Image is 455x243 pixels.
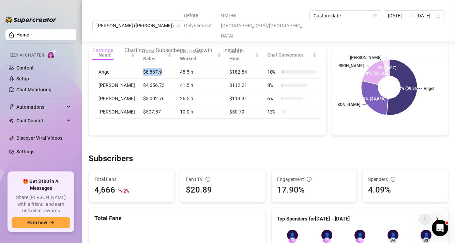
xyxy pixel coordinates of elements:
span: calendar [373,14,377,18]
td: $4,656.73 [139,79,176,92]
div: Subscribers [156,46,184,55]
td: $112.21 [225,79,263,92]
span: Before OnlyFans cut [184,10,217,31]
div: Growth [195,46,212,55]
div: Earnings [92,46,113,55]
div: # 5 [422,238,430,243]
div: 4.09% [368,184,442,197]
div: 4,666 [94,184,115,197]
td: Angel [94,65,139,79]
a: Chat Monitoring [16,87,51,92]
text: [PERSON_NAME] [329,102,360,107]
span: Jaylie (jaylietori) [96,20,180,31]
span: thunderbolt [9,104,14,110]
text: [PERSON_NAME] [332,63,364,68]
div: Fan LTV [186,176,260,183]
td: [PERSON_NAME] [94,79,139,92]
a: Content [16,65,34,71]
span: Earn now [27,220,47,225]
div: Chatting [124,46,145,55]
div: 👤 [354,230,365,241]
div: 17.90% [277,184,351,197]
div: 👤 [287,230,298,241]
span: 10 % [267,68,278,76]
span: Custom date [314,11,377,21]
div: Insights [223,46,242,55]
span: Automations [16,102,65,112]
div: 👤 [421,230,431,241]
span: GMT+8 [GEOGRAPHIC_DATA]/[GEOGRAPHIC_DATA] [221,10,305,41]
h3: Subscribers [89,153,133,164]
a: Setup [16,76,29,81]
span: info-circle [391,177,395,182]
text: Angel [424,86,434,91]
td: 26.5 h [176,92,225,105]
input: Start date [388,12,406,19]
a: Discover Viral Videos [16,135,62,141]
div: 👤 [321,230,332,241]
td: $8,867.9 [139,65,176,79]
img: AI Chatter [47,49,57,59]
div: # 1 [288,238,297,243]
span: info-circle [307,177,312,182]
td: $113.31 [225,92,263,105]
span: 2 % [123,187,128,194]
span: team [176,24,180,28]
div: # 4 [389,238,397,243]
div: 👤 [388,230,398,241]
iframe: Intercom live chat [432,220,448,236]
span: swap-right [408,13,414,18]
span: Share [PERSON_NAME] with a friend, and earn unlimited rewards [12,194,70,214]
div: Total Fans [94,214,260,223]
a: Home [16,32,29,37]
td: 41.5 h [176,79,225,92]
td: $507.87 [139,105,176,119]
td: 10.0 h [176,105,225,119]
td: [PERSON_NAME] [94,105,139,119]
div: Spenders [368,176,442,183]
td: 48.5 h [176,65,225,79]
span: 6 % [267,95,278,102]
td: [PERSON_NAME] [94,92,139,105]
div: # 3 [356,238,364,243]
span: 8 % [267,81,278,89]
img: logo-BBDzfeDw.svg [5,16,57,23]
button: Earn nowarrow-right [12,217,70,228]
span: Izzy AI Chatter [10,52,44,59]
span: right [435,217,439,222]
input: End date [416,12,434,19]
span: 🎁 Get $100 in AI Messages [12,178,70,192]
article: Top Spenders for [DATE] - [DATE] [277,215,350,223]
span: to [408,13,414,18]
span: 13 % [267,108,278,116]
div: # 2 [323,238,331,243]
a: Settings [16,149,34,154]
span: Chat Copilot [16,115,65,126]
div: Engagement [277,176,351,183]
span: info-circle [206,177,210,182]
span: Total Fans [94,176,169,183]
img: Chat Copilot [9,118,13,123]
span: arrow-right [50,220,55,225]
td: $3,002.76 [139,92,176,105]
span: fall [118,188,123,193]
td: $50.79 [225,105,263,119]
div: $20.89 [186,184,260,197]
td: $182.84 [225,65,263,79]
